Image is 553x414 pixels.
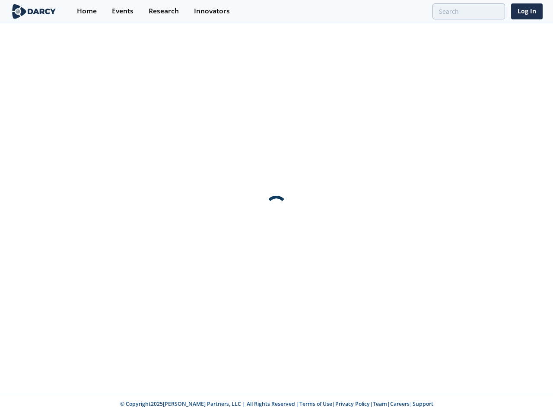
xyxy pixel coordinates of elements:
a: Privacy Policy [335,400,370,408]
div: Home [77,8,97,15]
div: Innovators [194,8,230,15]
a: Careers [390,400,410,408]
a: Team [373,400,387,408]
input: Advanced Search [432,3,505,19]
a: Terms of Use [299,400,332,408]
a: Log In [511,3,543,19]
div: Events [112,8,133,15]
div: Research [149,8,179,15]
p: © Copyright 2025 [PERSON_NAME] Partners, LLC | All Rights Reserved | | | | | [12,400,541,408]
a: Support [413,400,433,408]
img: logo-wide.svg [10,4,57,19]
